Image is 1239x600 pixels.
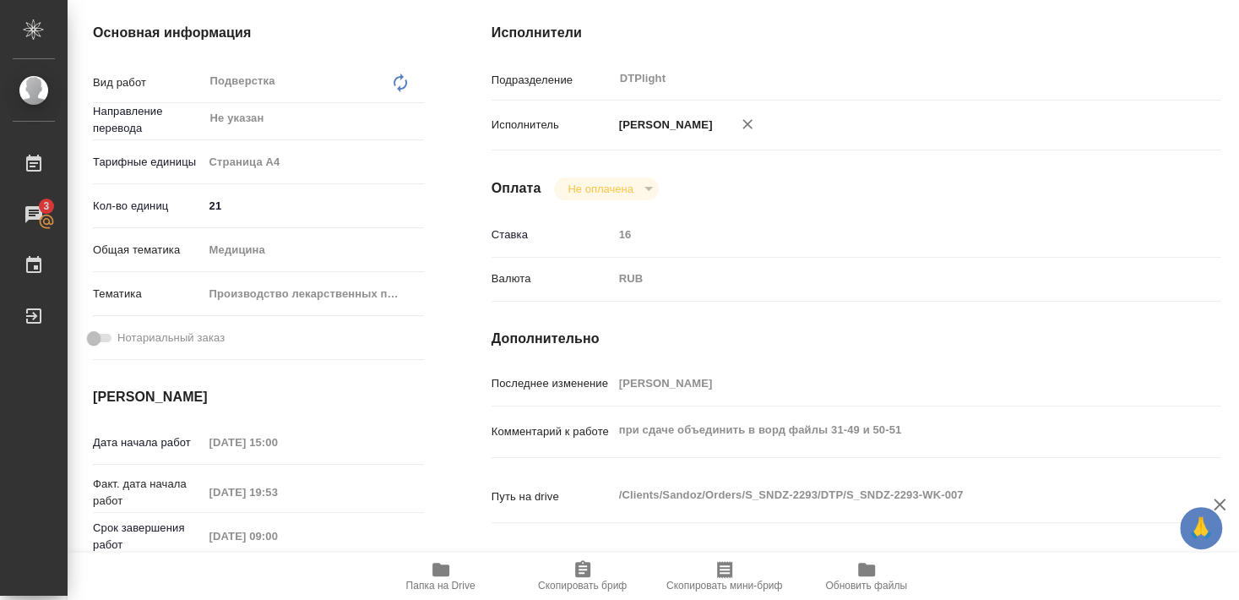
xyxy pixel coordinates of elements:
p: Срок завершения работ [93,520,204,554]
p: Путь на drive [492,488,613,505]
button: Удалить исполнителя [729,106,766,143]
p: Тарифные единицы [93,154,204,171]
div: RUB [613,265,1160,293]
input: Пустое поле [613,222,1160,247]
p: Ставка [492,226,613,243]
p: Тематика [93,286,204,303]
button: Папка на Drive [370,553,512,600]
h4: Дополнительно [492,329,1220,349]
input: Пустое поле [613,371,1160,395]
p: Последнее изменение [492,375,613,392]
input: Пустое поле [204,480,351,505]
p: Подразделение [492,72,613,89]
button: Обновить файлы [796,553,937,600]
p: [PERSON_NAME] [613,117,713,134]
p: Направление перевода [93,103,204,137]
div: Страница А4 [204,148,424,177]
p: Дата начала работ [93,434,204,451]
button: Скопировать мини-бриф [654,553,796,600]
p: Факт. дата начала работ [93,476,204,510]
button: 🙏 [1180,507,1222,549]
div: В работе [554,177,658,200]
input: Пустое поле [204,430,351,455]
p: Валюта [492,270,613,287]
h4: Основная информация [93,23,424,43]
div: Медицина [204,236,424,265]
span: 🙏 [1187,510,1215,546]
button: Скопировать бриф [512,553,654,600]
textarea: при сдаче объединить в ворд файлы 31-49 и 50-51 [613,416,1160,445]
a: 3 [4,194,63,236]
button: Не оплачена [562,182,638,196]
span: Папка на Drive [406,580,475,592]
span: Скопировать бриф [538,580,627,592]
textarea: /Clients/Sandoz/Orders/S_SNDZ-2293/DTP/S_SNDZ-2293-WK-007 [613,481,1160,510]
span: Нотариальный заказ [117,330,225,346]
p: Исполнитель [492,117,613,134]
p: Кол-во единиц [93,198,204,215]
h4: Исполнители [492,23,1220,43]
p: Вид работ [93,74,204,91]
p: Общая тематика [93,242,204,259]
p: Комментарий к работе [492,423,613,440]
h4: Оплата [492,178,541,199]
h4: [PERSON_NAME] [93,387,424,407]
span: 3 [33,198,59,215]
input: ✎ Введи что-нибудь [204,194,424,218]
span: Скопировать мини-бриф [666,580,782,592]
input: Пустое поле [204,524,351,548]
div: Производство лекарственных препаратов [204,280,424,308]
span: Обновить файлы [825,580,907,592]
